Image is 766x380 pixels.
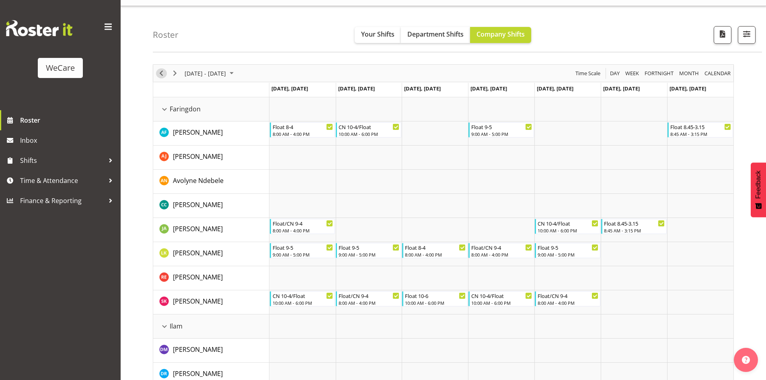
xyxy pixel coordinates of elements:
div: 8:00 AM - 4:00 PM [339,300,399,306]
button: Next [170,68,181,78]
span: Week [624,68,640,78]
td: Liandy Kritzinger resource [153,242,269,266]
span: Fortnight [644,68,674,78]
div: Float/CN 9-4 [471,243,532,251]
span: Month [678,68,700,78]
div: Liandy Kritzinger"s event - Float/CN 9-4 Begin From Thursday, September 11, 2025 at 8:00:00 AM GM... [468,243,534,258]
div: 9:00 AM - 5:00 PM [538,251,598,258]
div: Float 10-6 [405,292,466,300]
td: Avolyne Ndebele resource [153,170,269,194]
span: Time & Attendance [20,175,105,187]
div: Float 8-4 [273,123,333,131]
button: Department Shifts [401,27,470,43]
div: Saahit Kour"s event - Float/CN 9-4 Begin From Tuesday, September 9, 2025 at 8:00:00 AM GMT+12:00 ... [336,291,401,306]
img: help-xxl-2.png [742,356,750,364]
div: CN 10-4/Float [339,123,399,131]
a: [PERSON_NAME] [173,127,223,137]
button: Previous [156,68,167,78]
span: [DATE], [DATE] [669,85,706,92]
div: 8:00 AM - 4:00 PM [273,131,333,137]
div: Next [168,65,182,82]
span: [DATE], [DATE] [404,85,441,92]
button: Feedback - Show survey [751,162,766,217]
div: Saahit Kour"s event - Float/CN 9-4 Begin From Friday, September 12, 2025 at 8:00:00 AM GMT+12:00 ... [535,291,600,306]
div: Liandy Kritzinger"s event - Float 9-5 Begin From Friday, September 12, 2025 at 9:00:00 AM GMT+12:... [535,243,600,258]
span: Roster [20,114,117,126]
div: Float/CN 9-4 [538,292,598,300]
a: [PERSON_NAME] [173,248,223,258]
div: CN 10-4/Float [273,292,333,300]
span: [PERSON_NAME] [173,345,223,354]
a: Avolyne Ndebele [173,176,224,185]
div: Float 9-5 [538,243,598,251]
img: Rosterit website logo [6,20,72,36]
span: Your Shifts [361,30,394,39]
span: Shifts [20,154,105,166]
div: 8:45 AM - 3:15 PM [604,227,665,234]
button: Timeline Week [624,68,641,78]
span: Time Scale [575,68,601,78]
td: Ilam resource [153,314,269,339]
button: Your Shifts [355,27,401,43]
span: [PERSON_NAME] [173,273,223,281]
span: [DATE] - [DATE] [184,68,227,78]
div: Jane Arps"s event - CN 10-4/Float Begin From Friday, September 12, 2025 at 10:00:00 AM GMT+12:00 ... [535,219,600,234]
span: [PERSON_NAME] [173,224,223,233]
div: Liandy Kritzinger"s event - Float 9-5 Begin From Tuesday, September 9, 2025 at 9:00:00 AM GMT+12:... [336,243,401,258]
div: Float 9-5 [273,243,333,251]
span: Finance & Reporting [20,195,105,207]
div: 9:00 AM - 5:00 PM [339,251,399,258]
a: [PERSON_NAME] [173,369,223,378]
a: [PERSON_NAME] [173,224,223,234]
div: Float/CN 9-4 [339,292,399,300]
button: Timeline Day [609,68,621,78]
button: Filter Shifts [738,26,756,44]
div: Jane Arps"s event - Float 8.45-3.15 Begin From Saturday, September 13, 2025 at 8:45:00 AM GMT+12:... [601,219,667,234]
span: [PERSON_NAME] [173,200,223,209]
span: [PERSON_NAME] [173,297,223,306]
span: [DATE], [DATE] [603,85,640,92]
button: September 08 - 14, 2025 [183,68,237,78]
button: Timeline Month [678,68,700,78]
td: Alex Ferguson resource [153,121,269,146]
div: Alex Ferguson"s event - Float 9-5 Begin From Thursday, September 11, 2025 at 9:00:00 AM GMT+12:00... [468,122,534,138]
span: calendar [704,68,731,78]
div: 8:00 AM - 4:00 PM [471,251,532,258]
span: Feedback [755,170,762,199]
div: 9:00 AM - 5:00 PM [273,251,333,258]
div: Liandy Kritzinger"s event - Float 9-5 Begin From Monday, September 8, 2025 at 9:00:00 AM GMT+12:0... [270,243,335,258]
div: WeCare [46,62,75,74]
td: Rachel Els resource [153,266,269,290]
button: Company Shifts [470,27,531,43]
button: Month [703,68,732,78]
span: Faringdon [170,104,201,114]
a: [PERSON_NAME] [173,152,223,161]
span: [DATE], [DATE] [338,85,375,92]
a: [PERSON_NAME] [173,200,223,210]
div: 8:45 AM - 3:15 PM [670,131,731,137]
h4: Roster [153,30,179,39]
td: Charlotte Courtney resource [153,194,269,218]
div: Liandy Kritzinger"s event - Float 8-4 Begin From Wednesday, September 10, 2025 at 8:00:00 AM GMT+... [402,243,468,258]
span: [PERSON_NAME] [173,249,223,257]
button: Time Scale [574,68,602,78]
td: Deepti Mahajan resource [153,339,269,363]
div: 8:00 AM - 4:00 PM [538,300,598,306]
div: 10:00 AM - 6:00 PM [339,131,399,137]
div: 8:00 AM - 4:00 PM [273,227,333,234]
span: [DATE], [DATE] [537,85,573,92]
span: Day [609,68,620,78]
div: CN 10-4/Float [538,219,598,227]
div: Float 8-4 [405,243,466,251]
span: Company Shifts [476,30,525,39]
div: Alex Ferguson"s event - Float 8-4 Begin From Monday, September 8, 2025 at 8:00:00 AM GMT+12:00 En... [270,122,335,138]
td: Jane Arps resource [153,218,269,242]
div: Jane Arps"s event - Float/CN 9-4 Begin From Monday, September 8, 2025 at 8:00:00 AM GMT+12:00 End... [270,219,335,234]
div: Saahit Kour"s event - Float 10-6 Begin From Wednesday, September 10, 2025 at 10:00:00 AM GMT+12:0... [402,291,468,306]
div: Saahit Kour"s event - CN 10-4/Float Begin From Monday, September 8, 2025 at 10:00:00 AM GMT+12:00... [270,291,335,306]
div: Float 9-5 [471,123,532,131]
div: Alex Ferguson"s event - CN 10-4/Float Begin From Tuesday, September 9, 2025 at 10:00:00 AM GMT+12... [336,122,401,138]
